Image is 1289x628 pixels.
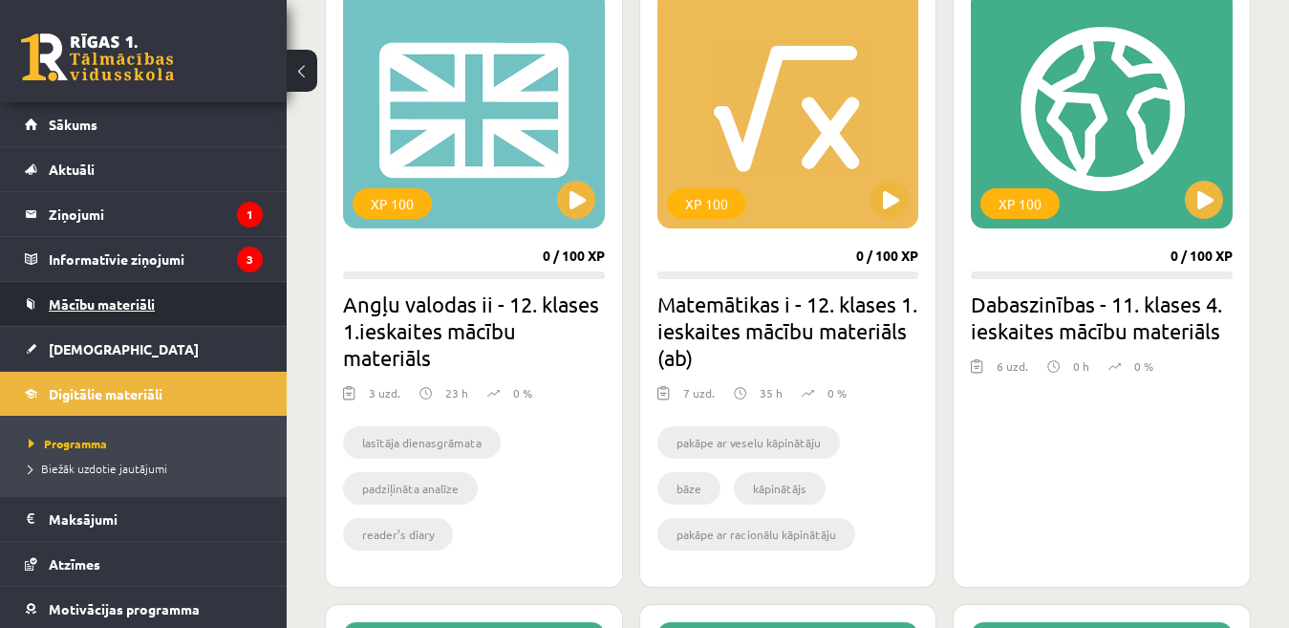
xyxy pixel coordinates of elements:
div: XP 100 [353,188,432,219]
p: 0 % [827,384,847,401]
i: 3 [237,247,263,272]
p: 35 h [760,384,783,401]
a: Ziņojumi1 [25,192,263,236]
h2: Matemātikas i - 12. klases 1. ieskaites mācību materiāls (ab) [657,291,919,371]
p: 0 % [513,384,532,401]
p: 0 % [1134,357,1153,375]
li: padziļināta analīze [343,472,478,505]
div: 6 uzd. [997,357,1028,386]
li: kāpinātājs [734,472,826,505]
li: pakāpe ar racionālu kāpinātāju [657,518,855,551]
span: Digitālie materiāli [49,385,162,402]
a: Maksājumi [25,497,263,541]
div: XP 100 [980,188,1060,219]
li: bāze [657,472,720,505]
h2: Dabaszinības - 11. klases 4. ieskaites mācību materiāls [971,291,1233,344]
i: 1 [237,202,263,227]
legend: Informatīvie ziņojumi [49,237,263,281]
a: Mācību materiāli [25,282,263,326]
li: reader’s diary [343,518,453,551]
a: Rīgas 1. Tālmācības vidusskola [21,33,174,81]
li: lasītāja dienasgrāmata [343,426,501,459]
legend: Ziņojumi [49,192,263,236]
span: Programma [29,436,107,451]
a: Digitālie materiāli [25,372,263,416]
span: Motivācijas programma [49,600,200,617]
div: 3 uzd. [369,384,400,413]
span: Mācību materiāli [49,295,155,313]
li: pakāpe ar veselu kāpinātāju [657,426,840,459]
span: Aktuāli [49,161,95,178]
legend: Maksājumi [49,497,263,541]
a: Aktuāli [25,147,263,191]
p: 23 h [445,384,468,401]
div: 7 uzd. [683,384,715,413]
span: [DEMOGRAPHIC_DATA] [49,340,199,357]
span: Sākums [49,116,97,133]
p: 0 h [1073,357,1089,375]
a: Sākums [25,102,263,146]
a: Atzīmes [25,542,263,586]
span: Atzīmes [49,555,100,573]
h2: Angļu valodas ii - 12. klases 1.ieskaites mācību materiāls [343,291,605,371]
a: [DEMOGRAPHIC_DATA] [25,327,263,371]
a: Biežāk uzdotie jautājumi [29,460,268,477]
span: Biežāk uzdotie jautājumi [29,461,167,476]
a: Programma [29,435,268,452]
div: XP 100 [667,188,746,219]
a: Informatīvie ziņojumi3 [25,237,263,281]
